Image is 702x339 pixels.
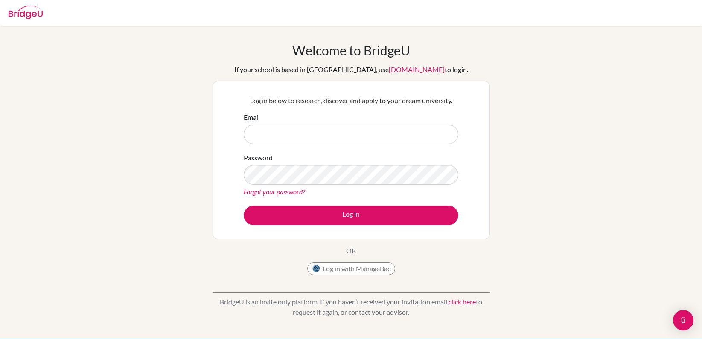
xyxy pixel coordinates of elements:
[449,298,476,306] a: click here
[213,297,490,317] p: BridgeU is an invite only platform. If you haven’t received your invitation email, to request it ...
[9,6,43,19] img: Bridge-U
[292,43,410,58] h1: Welcome to BridgeU
[389,65,445,73] a: [DOMAIN_NAME]
[244,112,260,122] label: Email
[346,246,356,256] p: OR
[234,64,468,75] div: If your school is based in [GEOGRAPHIC_DATA], use to login.
[244,188,305,196] a: Forgot your password?
[244,206,458,225] button: Log in
[244,96,458,106] p: Log in below to research, discover and apply to your dream university.
[673,310,693,330] div: Open Intercom Messenger
[307,262,395,275] button: Log in with ManageBac
[244,153,273,163] label: Password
